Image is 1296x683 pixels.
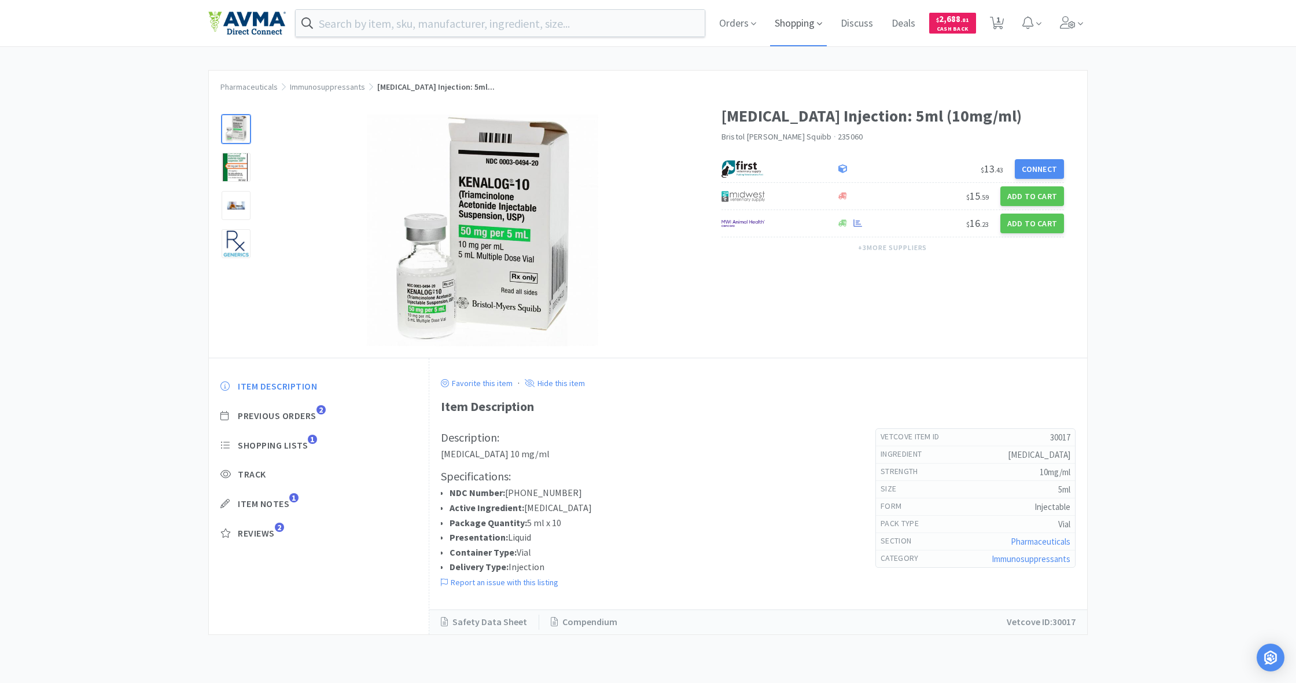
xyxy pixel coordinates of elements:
span: Item Notes [238,498,289,510]
span: Previous Orders [238,410,316,422]
a: Immunosuppressants [992,553,1070,564]
span: 13 [981,162,1003,175]
button: Add to Cart [1000,214,1064,233]
h6: strength [881,466,927,478]
h3: Specifications: [441,467,853,486]
h3: Description: [441,428,853,447]
img: 3478c1d50cd94fb2b53b880902b23f81_238379.jpeg [367,115,598,346]
h5: Injectable [911,501,1070,513]
a: 1 [985,20,1009,30]
h6: size [881,483,905,495]
h5: [MEDICAL_DATA] [931,449,1070,461]
h6: ingredient [881,449,931,460]
li: [MEDICAL_DATA] [450,501,853,516]
span: 2 [275,523,284,532]
button: Add to Cart [1000,186,1064,206]
li: Vial [450,545,853,560]
div: Open Intercom Messenger [1257,644,1284,671]
span: $ [966,193,970,201]
span: 16 [966,216,989,230]
li: Injection [450,560,853,575]
li: 5 ml x 10 [450,516,853,531]
button: +3more suppliers [852,240,933,256]
a: Safety Data Sheet [441,615,539,630]
h1: [MEDICAL_DATA] Injection: 5ml (10mg/ml) [721,103,1065,129]
span: . 81 [960,16,969,24]
span: 1 [289,493,299,502]
img: e4e33dab9f054f5782a47901c742baa9_102.png [208,11,286,35]
span: 2 [316,405,326,414]
span: $ [981,166,984,174]
h5: 5ml [905,483,1070,495]
span: · [834,131,836,142]
span: 2,688 [936,13,969,24]
h6: Vetcove Item Id [881,431,949,443]
button: Connect [1015,159,1064,179]
span: . 43 [995,166,1003,174]
span: 15 [966,189,989,203]
strong: Container Type: [450,546,517,558]
strong: NDC Number: [450,487,505,498]
h6: form [881,501,911,512]
p: Hide this item [535,378,585,388]
span: 235060 [838,131,863,142]
span: $ [936,16,939,24]
a: Pharmaceuticals [1011,536,1070,547]
a: $2,688.81Cash Back [929,8,976,39]
a: Discuss [836,19,878,29]
h5: Vial [928,518,1070,530]
a: Immunosuppressants [290,82,365,92]
span: . 59 [980,193,989,201]
h5: 10mg/ml [927,466,1070,478]
span: [MEDICAL_DATA] Injection: 5ml... [377,82,495,92]
h6: Section [881,535,921,547]
span: Cash Back [936,26,969,34]
p: [MEDICAL_DATA] 10 mg/ml [441,447,853,462]
span: Track [238,468,266,480]
img: f6b2451649754179b5b4e0c70c3f7cb0_2.png [721,215,765,232]
span: $ [966,220,970,229]
input: Search by item, sku, manufacturer, ingredient, size... [296,10,705,36]
h6: Category [881,553,927,564]
a: Pharmaceuticals [220,82,278,92]
strong: Package Quantity: [450,517,527,528]
a: Bristol [PERSON_NAME] Squibb [721,131,832,142]
span: Shopping Lists [238,439,308,451]
p: Favorite this item [449,378,513,388]
strong: Active Ingredient: [450,502,524,513]
a: Deals [887,19,920,29]
li: [PHONE_NUMBER] [450,486,853,501]
div: Item Description [441,396,1076,417]
p: Report an issue with this listing [448,577,558,587]
div: · [518,376,520,391]
h5: 30017 [949,431,1070,443]
li: Liquid [450,530,853,545]
p: Vetcove ID: 30017 [1007,615,1076,630]
span: . 23 [980,220,989,229]
span: 1 [308,435,317,444]
img: 67d67680309e4a0bb49a5ff0391dcc42_6.png [721,160,765,178]
span: Item Description [238,380,317,392]
h6: pack type [881,518,928,530]
img: 4dd14cff54a648ac9e977f0c5da9bc2e_5.png [721,188,765,205]
strong: Delivery Type: [450,561,509,572]
strong: Presentation: [450,531,508,543]
span: Reviews [238,527,275,539]
a: Compendium [539,615,629,630]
